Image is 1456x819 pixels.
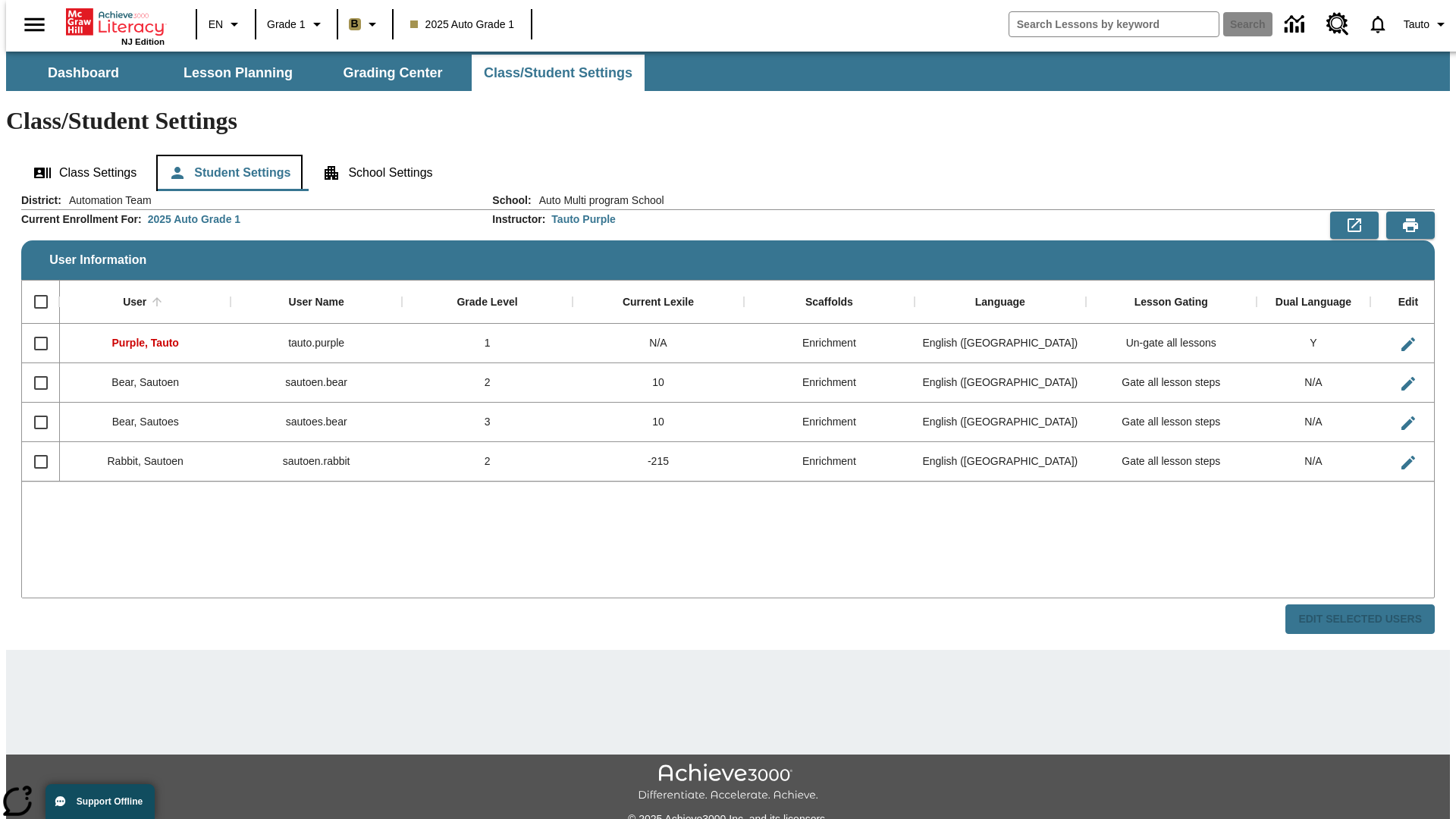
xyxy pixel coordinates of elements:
[744,324,915,363] div: Enrichment
[8,55,159,91] button: Dashboard
[744,403,915,442] div: Enrichment
[805,296,853,309] div: Scaffolds
[21,155,1435,191] div: Class/Student Settings
[410,17,515,33] span: 2025 Auto Grade 1
[6,55,646,91] div: SubNavbar
[343,64,442,82] span: Grading Center
[49,253,146,267] span: User Information
[573,363,743,403] div: 10
[1330,212,1379,239] button: Export to CSV
[402,403,573,442] div: 3
[402,363,573,403] div: 2
[162,55,314,91] button: Lesson Planning
[1393,447,1423,478] button: Edit User
[1393,329,1423,359] button: Edit User
[532,193,664,208] span: Auto Multi program School
[1386,212,1435,239] button: Print Preview
[402,324,573,363] div: 1
[551,212,616,227] div: Tauto Purple
[638,764,818,802] img: Achieve3000 Differentiate Accelerate Achieve
[1404,17,1429,33] span: Tauto
[1086,442,1257,482] div: Gate all lesson steps
[1257,324,1370,363] div: Y
[1009,12,1219,36] input: search field
[121,37,165,46] span: NJ Edition
[1257,403,1370,442] div: N/A
[915,442,1085,482] div: English (US)
[1276,296,1351,309] div: Dual Language
[267,17,306,33] span: Grade 1
[623,296,694,309] div: Current Lexile
[108,455,184,467] span: Rabbit, Sautoen
[1257,363,1370,403] div: N/A
[1257,442,1370,482] div: N/A
[1086,363,1257,403] div: Gate all lesson steps
[77,796,143,807] span: Support Offline
[21,193,1435,635] div: User Information
[209,17,223,33] span: EN
[148,212,240,227] div: 2025 Auto Grade 1
[1276,4,1317,45] a: Data Center
[21,155,149,191] button: Class Settings
[915,363,1085,403] div: English (US)
[289,296,344,309] div: User Name
[231,324,401,363] div: tauto.purple
[484,64,632,82] span: Class/Student Settings
[915,403,1085,442] div: English (US)
[1398,296,1418,309] div: Edit
[492,194,531,207] h2: School :
[492,213,545,226] h2: Instructor :
[66,7,165,37] a: Home
[156,155,303,191] button: Student Settings
[48,64,119,82] span: Dashboard
[1398,11,1456,38] button: Profile/Settings
[231,403,401,442] div: sautoes.bear
[261,11,332,38] button: Grade: Grade 1, Select a grade
[402,442,573,482] div: 2
[21,213,142,226] h2: Current Enrollment For :
[744,442,915,482] div: Enrichment
[573,324,743,363] div: N/A
[123,296,146,309] div: User
[310,155,444,191] button: School Settings
[351,14,359,33] span: B
[21,194,61,207] h2: District :
[573,403,743,442] div: 10
[112,416,179,428] span: Bear, Sautoes
[744,363,915,403] div: Enrichment
[1086,403,1257,442] div: Gate all lesson steps
[573,442,743,482] div: -215
[1317,4,1358,45] a: Resource Center, Will open in new tab
[231,363,401,403] div: sautoen.bear
[457,296,517,309] div: Grade Level
[202,11,250,38] button: Language: EN, Select a language
[111,376,179,388] span: Bear, Sautoen
[1393,408,1423,438] button: Edit User
[61,193,152,208] span: Automation Team
[112,337,179,349] span: Purple, Tauto
[975,296,1025,309] div: Language
[915,324,1085,363] div: English (US)
[472,55,645,91] button: Class/Student Settings
[6,107,1450,135] h1: Class/Student Settings
[231,442,401,482] div: sautoen.rabbit
[1086,324,1257,363] div: Un-gate all lessons
[45,784,155,819] button: Support Offline
[66,5,165,46] div: Home
[12,2,57,47] button: Open side menu
[184,64,293,82] span: Lesson Planning
[343,11,388,38] button: Boost Class color is light brown. Change class color
[1393,369,1423,399] button: Edit User
[1358,5,1398,44] a: Notifications
[6,52,1450,91] div: SubNavbar
[317,55,469,91] button: Grading Center
[1134,296,1208,309] div: Lesson Gating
